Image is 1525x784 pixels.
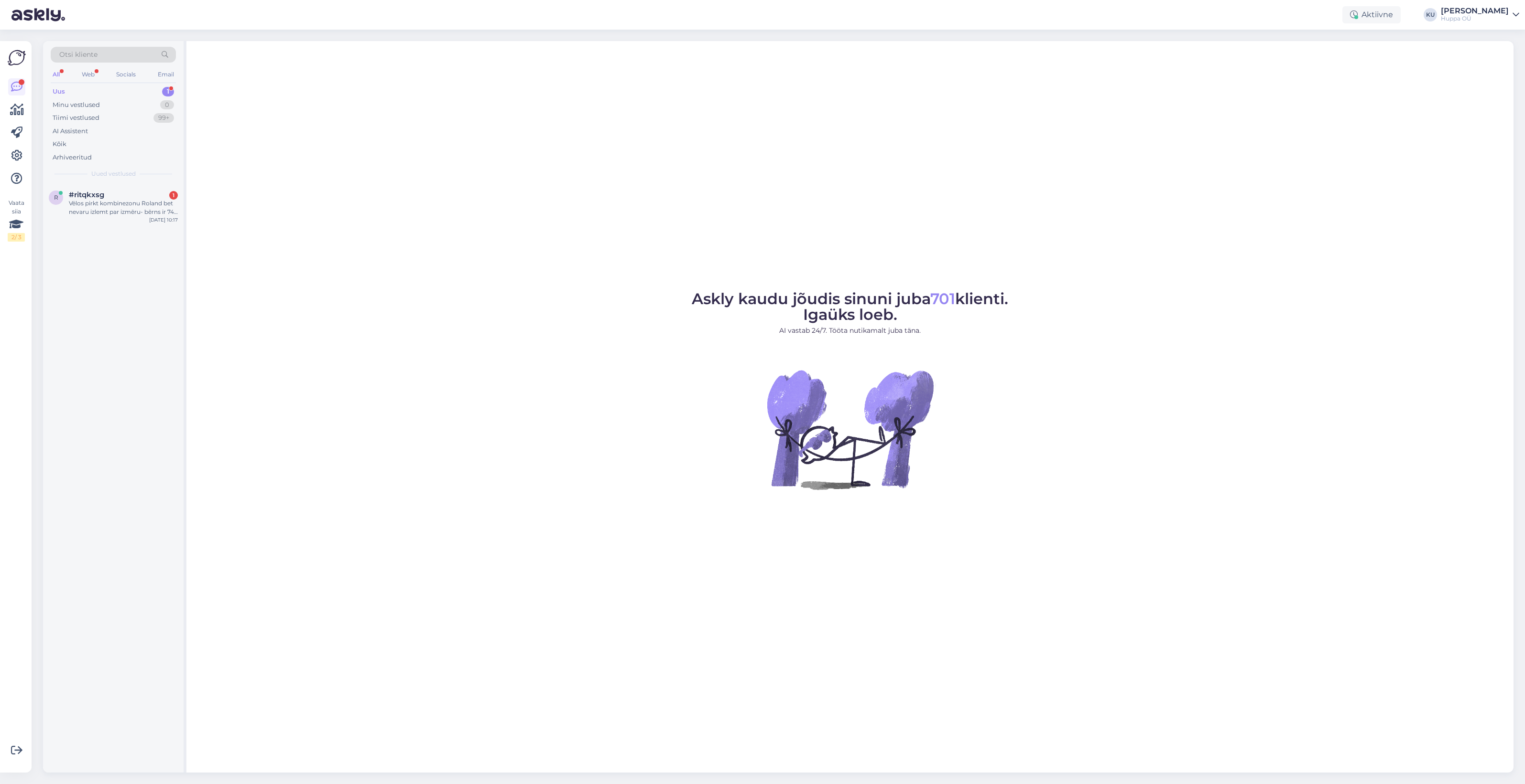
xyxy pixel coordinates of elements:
[1441,7,1519,22] a: [PERSON_NAME]Huppa OÜ
[53,153,92,162] div: Arhiveeritud
[91,170,136,178] span: Uued vestlused
[54,194,58,201] span: r
[153,113,174,123] div: 99+
[59,50,98,60] span: Otsi kliente
[160,100,174,110] div: 0
[8,233,25,242] div: 2 / 3
[692,289,1008,324] span: Askly kaudu jõudis sinuni juba klienti. Igaüks loeb.
[930,289,955,308] span: 701
[114,68,138,81] div: Socials
[169,191,178,200] div: 1
[80,68,97,81] div: Web
[53,127,88,136] div: AI Assistent
[8,199,25,242] div: Vaata siia
[53,100,100,110] div: Minu vestlused
[1441,7,1509,15] div: [PERSON_NAME]
[162,87,174,96] div: 1
[692,326,1008,336] p: AI vastab 24/7. Tööta nutikamalt juba täna.
[156,68,176,81] div: Email
[1424,8,1437,21] div: KU
[149,216,178,223] div: [DATE] 10:17
[1342,6,1401,23] div: Aktiivne
[51,68,62,81] div: All
[53,87,65,96] div: Uus
[53,139,66,149] div: Kõik
[69,199,178,216] div: Vēlos pirkt kombinezonu Roland bet nevaru izlemt par izmēru- bērns ir 74 cm un 10,1kg
[53,113,99,123] div: Tiimi vestlused
[69,191,104,199] span: #ritqkxsg
[764,343,936,515] img: No Chat active
[1441,15,1509,22] div: Huppa OÜ
[8,49,26,67] img: Askly Logo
